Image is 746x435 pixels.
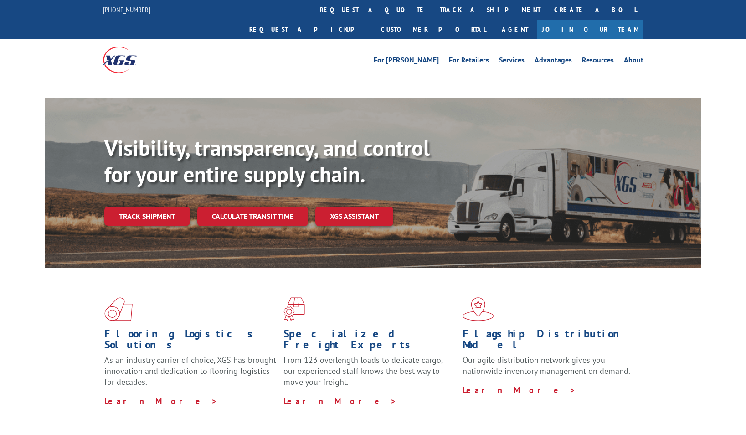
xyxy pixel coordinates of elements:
a: Learn More > [104,396,218,406]
a: XGS ASSISTANT [315,207,393,226]
h1: Specialized Freight Experts [283,328,456,355]
b: Visibility, transparency, and control for your entire supply chain. [104,134,430,188]
a: Track shipment [104,207,190,226]
h1: Flagship Distribution Model [463,328,635,355]
a: For [PERSON_NAME] [374,57,439,67]
span: Our agile distribution network gives you nationwide inventory management on demand. [463,355,630,376]
a: Resources [582,57,614,67]
a: Join Our Team [537,20,643,39]
a: Request a pickup [242,20,374,39]
a: Advantages [535,57,572,67]
a: About [624,57,643,67]
a: For Retailers [449,57,489,67]
a: Learn More > [463,385,576,395]
h1: Flooring Logistics Solutions [104,328,277,355]
a: Customer Portal [374,20,493,39]
a: Services [499,57,525,67]
img: xgs-icon-total-supply-chain-intelligence-red [104,297,133,321]
img: xgs-icon-focused-on-flooring-red [283,297,305,321]
img: xgs-icon-flagship-distribution-model-red [463,297,494,321]
span: As an industry carrier of choice, XGS has brought innovation and dedication to flooring logistics... [104,355,276,387]
p: From 123 overlength loads to delicate cargo, our experienced staff knows the best way to move you... [283,355,456,395]
a: Learn More > [283,396,397,406]
a: Calculate transit time [197,207,308,226]
a: [PHONE_NUMBER] [103,5,150,14]
a: Agent [493,20,537,39]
